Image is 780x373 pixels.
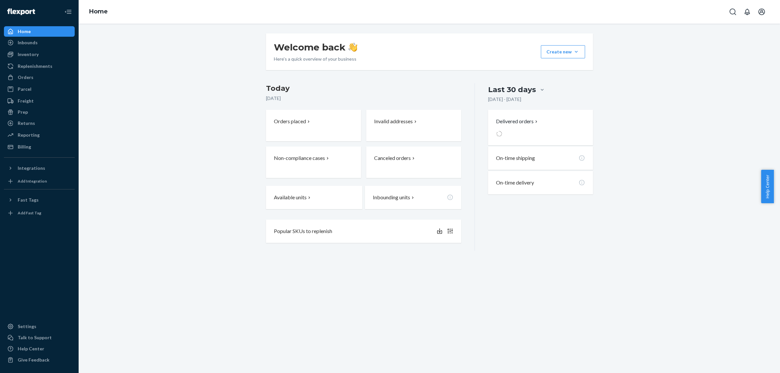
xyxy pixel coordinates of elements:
button: Inbounding units [365,186,461,209]
div: Add Integration [18,178,47,184]
div: Replenishments [18,63,52,69]
a: Reporting [4,130,75,140]
div: Last 30 days [488,85,536,95]
a: Parcel [4,84,75,94]
a: Returns [4,118,75,128]
div: Talk to Support [18,334,52,341]
img: hand-wave emoji [348,43,357,52]
button: Help Center [761,170,774,203]
a: Add Integration [4,176,75,186]
div: Give Feedback [18,357,49,363]
a: Inventory [4,49,75,60]
a: Billing [4,142,75,152]
button: Talk to Support [4,332,75,343]
div: Reporting [18,132,40,138]
p: On-time shipping [496,154,535,162]
h3: Today [266,83,462,94]
p: On-time delivery [496,179,534,186]
button: Canceled orders [366,147,461,178]
img: Flexport logo [7,9,35,15]
div: Inventory [18,51,39,58]
button: Invalid addresses [366,110,461,141]
div: Fast Tags [18,197,39,203]
a: Home [4,26,75,37]
div: Billing [18,144,31,150]
div: Returns [18,120,35,127]
p: Inbounding units [373,194,410,201]
ol: breadcrumbs [84,2,113,21]
a: Help Center [4,344,75,354]
button: Available units [266,186,362,209]
p: [DATE] [266,95,462,102]
button: Orders placed [266,110,361,141]
a: Prep [4,107,75,117]
p: Orders placed [274,118,306,125]
button: Give Feedback [4,355,75,365]
a: Freight [4,96,75,106]
h1: Welcome back [274,41,357,53]
a: Replenishments [4,61,75,71]
div: Freight [18,98,34,104]
div: Home [18,28,31,35]
div: Orders [18,74,33,81]
div: Parcel [18,86,31,92]
a: Inbounds [4,37,75,48]
div: Integrations [18,165,45,171]
button: Close Navigation [62,5,75,18]
p: Popular SKUs to replenish [274,227,332,235]
p: [DATE] - [DATE] [488,96,521,103]
button: Non-compliance cases [266,147,361,178]
button: Open Search Box [726,5,739,18]
div: Prep [18,109,28,115]
p: Available units [274,194,307,201]
button: Open account menu [755,5,768,18]
p: Invalid addresses [374,118,413,125]
button: Create new [541,45,585,58]
button: Open notifications [741,5,754,18]
button: Integrations [4,163,75,173]
button: Delivered orders [496,118,539,125]
a: Add Fast Tag [4,208,75,218]
div: Add Fast Tag [18,210,41,216]
a: Orders [4,72,75,83]
p: Canceled orders [374,154,411,162]
button: Fast Tags [4,195,75,205]
a: Settings [4,321,75,332]
div: Help Center [18,345,44,352]
div: Settings [18,323,36,330]
p: Non-compliance cases [274,154,325,162]
a: Home [89,8,108,15]
p: Here’s a quick overview of your business [274,56,357,62]
div: Inbounds [18,39,38,46]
